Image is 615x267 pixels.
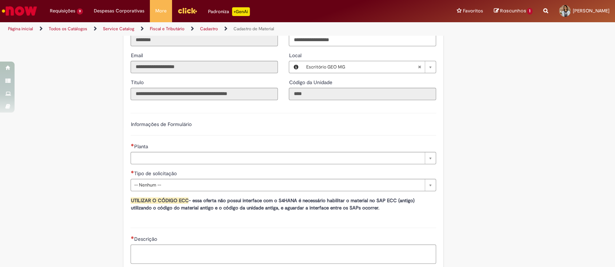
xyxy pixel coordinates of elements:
[233,26,274,32] a: Cadastro de Material
[131,61,278,73] input: Email
[289,34,436,46] input: Telefone de Contato
[5,22,404,36] ul: Trilhas de página
[500,7,526,14] span: Rascunhos
[134,143,149,150] span: Necessários - Planta
[527,8,532,15] span: 1
[289,79,334,86] label: Somente leitura - Código da Unidade
[1,4,38,18] img: ServiceNow
[131,88,278,100] input: Título
[134,179,421,191] span: -- Nenhum --
[289,88,436,100] input: Código da Unidade
[494,8,532,15] a: Rascunhos
[131,197,188,204] strong: UTILIZAR O CÓDIGO ECC
[49,26,87,32] a: Todos os Catálogos
[200,26,218,32] a: Cadastro
[131,34,278,46] input: ID
[77,8,83,15] span: 9
[463,7,483,15] span: Favoritos
[131,79,145,86] label: Somente leitura - Título
[150,26,184,32] a: Fiscal e Tributário
[131,52,144,59] label: Somente leitura - Email
[177,5,197,16] img: click_logo_yellow_360x200.png
[188,197,191,204] strong: -
[232,7,250,16] p: +GenAi
[103,26,134,32] a: Service Catalog
[414,61,425,73] abbr: Limpar campo Local
[50,7,75,15] span: Requisições
[134,236,158,242] span: Descrição
[289,61,302,73] button: Local, Visualizar este registro Escritório GEO MG
[208,7,250,16] div: Padroniza
[131,144,134,146] span: Necessários
[131,236,134,239] span: Necessários
[289,52,303,59] span: Local
[131,170,134,173] span: Necessários
[8,26,33,32] a: Página inicial
[155,7,167,15] span: More
[131,244,436,264] textarea: Descrição
[131,152,436,164] a: Limpar campo Planta
[302,61,436,73] a: Escritório GEO MGLimpar campo Local
[573,8,610,14] span: [PERSON_NAME]
[134,170,178,177] span: Tipo de solicitação
[94,7,144,15] span: Despesas Corporativas
[306,61,418,73] span: Escritório GEO MG
[131,121,191,127] label: Informações de Formulário
[131,197,414,211] span: essa oferta não possui interface com o S4HANA é necessário habilitar o material no SAP ECC (antig...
